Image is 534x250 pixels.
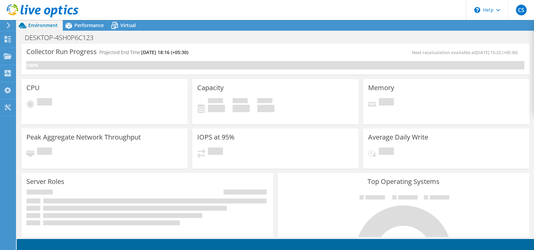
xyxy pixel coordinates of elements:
h4: 0 GiB [208,105,225,112]
h4: 0 GiB [257,105,274,112]
span: [DATE] 15:22 (+05:30) [476,49,518,55]
span: Environment [28,22,58,28]
span: Pending [208,148,223,157]
h3: Average Daily Write [368,134,428,141]
h3: Peak Aggregate Network Throughput [26,134,141,141]
span: Performance [74,22,104,28]
span: Free [233,98,248,105]
svg: \n [474,7,480,13]
h4: Projected End Time: [99,49,188,56]
span: Pending [37,98,52,107]
span: Total [257,98,272,105]
span: Virtual [120,22,136,28]
span: Next recalculation available at [412,49,521,55]
span: CS [516,5,527,15]
span: Pending [379,98,394,107]
h3: Capacity [197,84,224,91]
h3: Server Roles [26,178,64,185]
span: Used [208,98,223,105]
span: Pending [37,148,52,157]
h3: CPU [26,84,40,91]
h1: DESKTOP-4SH0P6C123 [22,34,104,41]
span: Pending [379,148,394,157]
h3: Memory [368,84,394,91]
h3: IOPS at 95% [197,134,235,141]
h3: Top Operating Systems [283,178,524,185]
span: [DATE] 18:16 (+05:30) [141,49,188,55]
h4: 0 GiB [233,105,250,112]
